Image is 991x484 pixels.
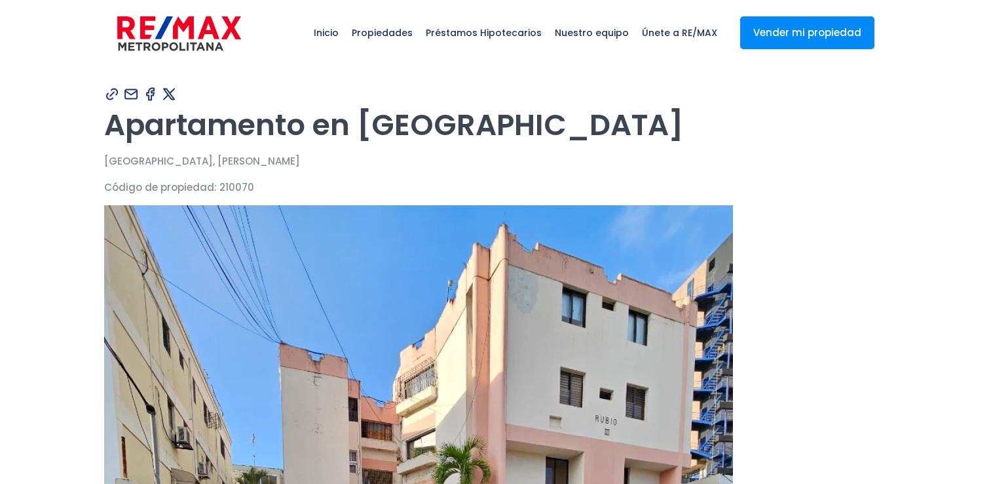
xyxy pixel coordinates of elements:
p: [GEOGRAPHIC_DATA], [PERSON_NAME] [104,153,888,169]
span: Código de propiedad: [104,180,217,194]
span: Préstamos Hipotecarios [419,13,548,52]
span: Inicio [307,13,345,52]
span: 210070 [219,180,254,194]
span: Propiedades [345,13,419,52]
img: Compartir [104,86,121,102]
span: Únete a RE/MAX [635,13,724,52]
h1: Apartamento en [GEOGRAPHIC_DATA] [104,107,888,143]
img: Compartir [142,86,159,102]
a: Vender mi propiedad [740,16,874,49]
img: remax-metropolitana-logo [117,14,241,53]
img: Compartir [161,86,178,102]
img: Compartir [123,86,140,102]
span: Nuestro equipo [548,13,635,52]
